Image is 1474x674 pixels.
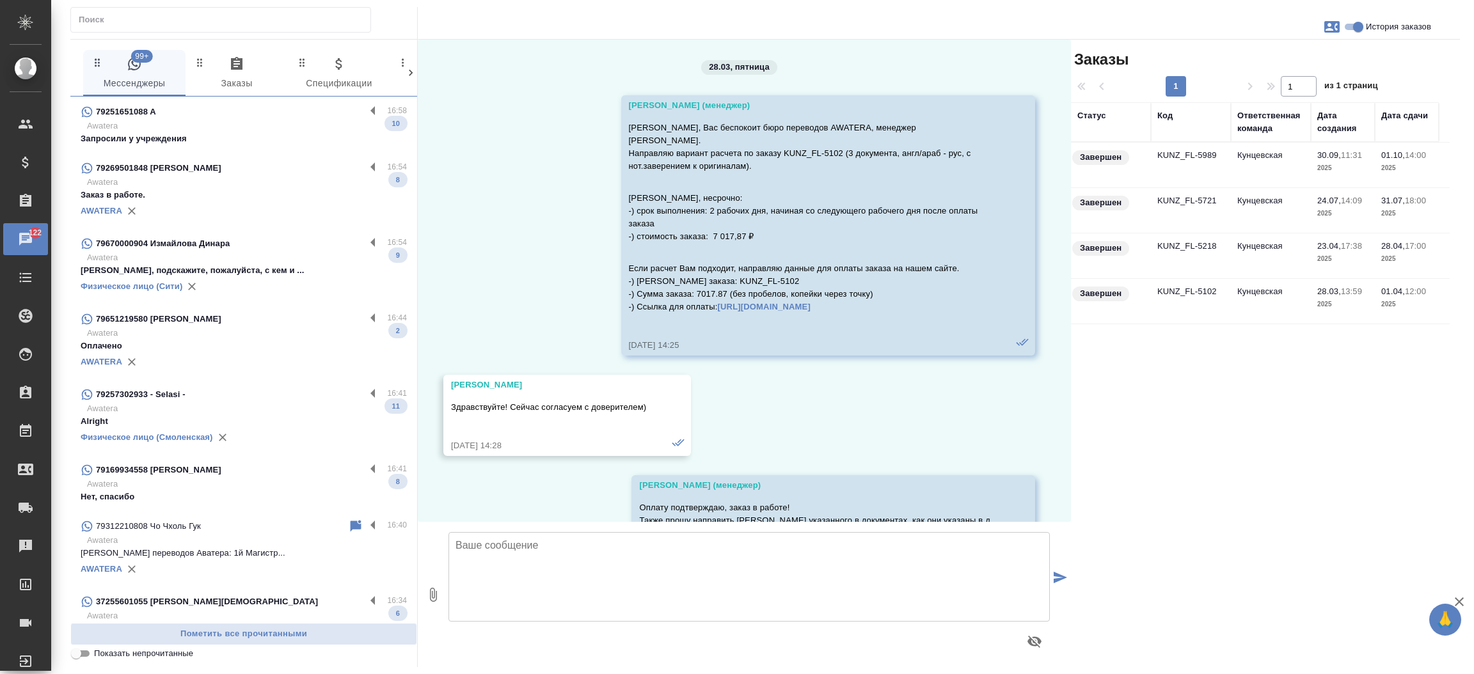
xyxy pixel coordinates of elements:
p: Awatera [87,402,407,415]
p: Если расчет Вам подходит, направляю данные для оплаты заказа на нашем сайте. -) [PERSON_NAME] зак... [629,262,991,313]
p: Завершен [1080,151,1121,164]
span: 9 [388,249,408,262]
button: Заявки [1317,12,1347,42]
p: 01.10, [1381,150,1405,160]
p: 16:41 [387,462,407,475]
a: AWATERA [81,206,122,216]
p: Awatera [87,609,407,622]
span: 8 [388,173,408,186]
div: 79312210808 Чо Чхоль Гук16:40Awatera[PERSON_NAME] переводов Аватера: 1й Магистр...AWATERA [70,511,417,586]
button: Пометить все прочитанными [70,623,417,645]
span: 99+ [131,50,153,63]
span: Клиенты [398,56,485,91]
div: 37255601055 [PERSON_NAME][DEMOGRAPHIC_DATA]16:34AwateraХорошо, подумаем. Вернусь с ответом.6AWATERA [70,586,417,662]
div: Дата сдачи [1381,109,1428,122]
div: 79169934558 [PERSON_NAME]16:41AwateraНет, спасибо8 [70,455,417,511]
p: [PERSON_NAME], подскажите, пожалуйста, с кем и ... [81,264,407,277]
div: 79257302933 - Selasi -16:41AwateraAlright11Физическое лицо (Смоленская) [70,379,417,455]
a: 122 [3,223,48,255]
div: [DATE] 14:28 [451,439,646,452]
div: [PERSON_NAME] [451,379,646,391]
div: 79651219580 [PERSON_NAME]16:44AwateraОплачено2AWATERA [70,304,417,379]
button: Удалить привязку [122,201,141,221]
p: 28.03, пятница [709,61,770,74]
p: Оплачено [81,340,407,352]
p: Awatera [87,478,407,490]
div: Ответственная команда [1237,109,1304,135]
span: Спецификации [296,56,383,91]
p: Awatera [87,176,407,189]
td: KUNZ_FL-5989 [1151,143,1231,187]
p: 13:59 [1341,286,1362,296]
button: Удалить привязку [182,277,202,296]
td: Кунцевская [1231,188,1311,233]
p: 79670000904 Измайлова Динара [96,237,230,250]
p: Alright [81,415,407,428]
p: [PERSON_NAME] переводов Аватера: 1й Магистр... [81,547,407,560]
input: Поиск [79,11,370,29]
p: 16:41 [387,387,407,400]
p: 2025 [1317,207,1368,220]
p: Завершен [1080,287,1121,300]
div: Выставляет КМ при направлении счета или после выполнения всех работ/сдачи заказа клиенту. Окончат... [1071,194,1145,212]
p: Оплату подтверждаю, заказ в работе! Также прошу направить [PERSON_NAME] указанного в документах, ... [639,501,990,540]
p: 24.07, [1317,196,1341,205]
p: 79251651088 A [96,106,156,118]
p: 16:44 [387,311,407,324]
div: Выставляет КМ при направлении счета или после выполнения всех работ/сдачи заказа клиенту. Окончат... [1071,149,1145,166]
span: из 1 страниц [1324,78,1378,97]
span: 🙏 [1434,606,1456,633]
p: Хорошо, подумаем. Вернусь с ответом. [81,622,407,635]
p: [PERSON_NAME], несрочно: -) срок выполнения: 2 рабочих дня, начиная со следующего рабочего дня по... [629,192,991,243]
p: 16:58 [387,104,407,117]
svg: Зажми и перетащи, чтобы поменять порядок вкладок [296,56,308,68]
div: Статус [1077,109,1106,122]
td: KUNZ_FL-5102 [1151,279,1231,324]
span: Заказы [1071,49,1129,70]
p: 16:40 [387,519,407,531]
svg: Зажми и перетащи, чтобы поменять порядок вкладок [194,56,206,68]
svg: Зажми и перетащи, чтобы поменять порядок вкладок [91,56,104,68]
p: 16:54 [387,236,407,249]
p: 2025 [1317,253,1368,265]
button: Удалить привязку [122,560,141,579]
p: 16:54 [387,161,407,173]
a: AWATERA [81,564,122,574]
p: 2025 [1381,253,1432,265]
p: Awatera [87,251,407,264]
span: Мессенджеры [91,56,178,91]
p: 12:00 [1405,286,1426,296]
p: 2025 [1381,298,1432,311]
p: 28.03, [1317,286,1341,296]
span: Заказы [193,56,280,91]
button: Удалить привязку [122,352,141,372]
p: Awatera [87,120,407,132]
p: Запросили у учреждения [81,132,407,145]
td: Кунцевская [1231,143,1311,187]
p: 79269501848 [PERSON_NAME] [96,162,221,175]
span: 2 [388,324,408,337]
div: [PERSON_NAME] (менеджер) [629,99,991,112]
div: 79670000904 Измайлова Динара16:54Awatera[PERSON_NAME], подскажите, пожалуйста, с кем и ...9Физиче... [70,228,417,304]
div: Дата создания [1317,109,1368,135]
p: 79257302933 - Selasi - [96,388,186,401]
p: 2025 [1317,162,1368,175]
p: 2025 [1381,162,1432,175]
td: KUNZ_FL-5721 [1151,188,1231,233]
div: Выставляет КМ при направлении счета или после выполнения всех работ/сдачи заказа клиенту. Окончат... [1071,285,1145,302]
p: Завершен [1080,196,1121,209]
p: 79169934558 [PERSON_NAME] [96,464,221,476]
span: Пометить все прочитанными [77,627,410,641]
p: 14:00 [1405,150,1426,160]
p: 18:00 [1405,196,1426,205]
td: Кунцевская [1231,233,1311,278]
svg: Зажми и перетащи, чтобы поменять порядок вкладок [399,56,411,68]
p: Awatera [87,327,407,340]
p: 30.09, [1317,150,1341,160]
button: 🙏 [1429,604,1461,636]
a: AWATERA [81,357,122,366]
div: Выставляет КМ при направлении счета или после выполнения всех работ/сдачи заказа клиенту. Окончат... [1071,240,1145,257]
p: Заказ в работе. [81,189,407,201]
span: 122 [21,226,50,239]
p: 2025 [1317,298,1368,311]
